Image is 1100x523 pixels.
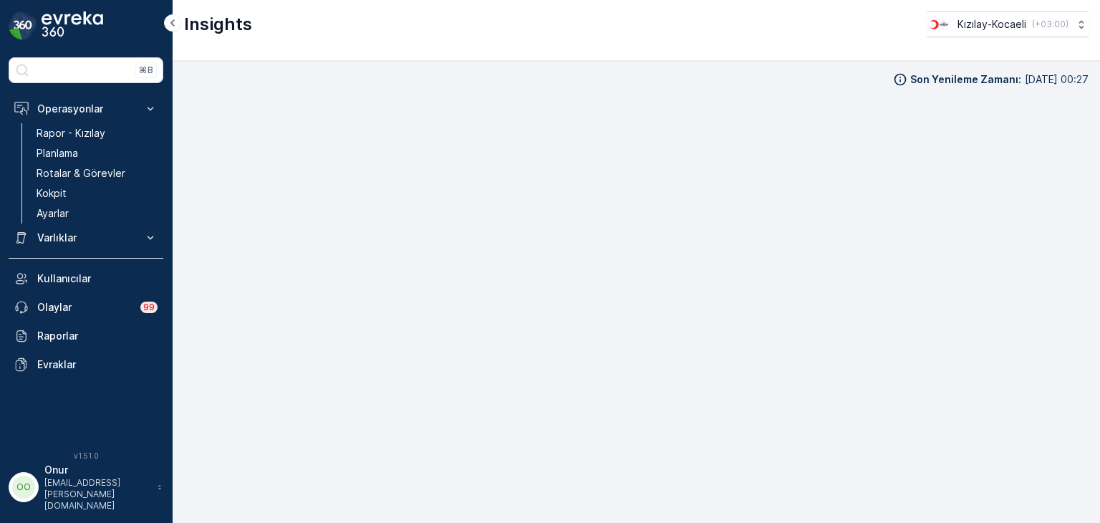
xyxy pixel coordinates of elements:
a: Kullanıcılar [9,264,163,293]
img: logo_dark-DEwI_e13.png [42,11,103,40]
a: Rapor - Kızılay [31,123,163,143]
p: Operasyonlar [37,102,135,116]
img: k%C4%B1z%C4%B1lay_0jL9uU1.png [927,16,952,32]
p: Son Yenileme Zamanı : [910,72,1021,87]
a: Ayarlar [31,203,163,224]
button: Operasyonlar [9,95,163,123]
p: [EMAIL_ADDRESS][PERSON_NAME][DOMAIN_NAME] [44,477,150,512]
p: Planlama [37,146,78,160]
p: Evraklar [37,358,158,372]
p: Varlıklar [37,231,135,245]
p: Rotalar & Görevler [37,166,125,181]
a: Rotalar & Görevler [31,163,163,183]
p: Onur [44,463,150,477]
p: Ayarlar [37,206,69,221]
button: OOOnur[EMAIL_ADDRESS][PERSON_NAME][DOMAIN_NAME] [9,463,163,512]
p: Kokpit [37,186,67,201]
button: Kızılay-Kocaeli(+03:00) [927,11,1089,37]
div: OO [12,476,35,499]
p: 99 [143,302,155,313]
p: Raporlar [37,329,158,343]
img: logo [9,11,37,40]
p: [DATE] 00:27 [1025,72,1089,87]
p: ( +03:00 ) [1032,19,1068,30]
a: Kokpit [31,183,163,203]
p: ⌘B [139,64,153,76]
p: Olaylar [37,300,132,315]
button: Varlıklar [9,224,163,252]
a: Evraklar [9,350,163,379]
span: v 1.51.0 [9,451,163,460]
a: Planlama [31,143,163,163]
p: Kızılay-Kocaeli [957,17,1026,32]
a: Raporlar [9,322,163,350]
a: Olaylar99 [9,293,163,322]
p: Insights [184,13,252,36]
p: Rapor - Kızılay [37,126,105,140]
p: Kullanıcılar [37,272,158,286]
